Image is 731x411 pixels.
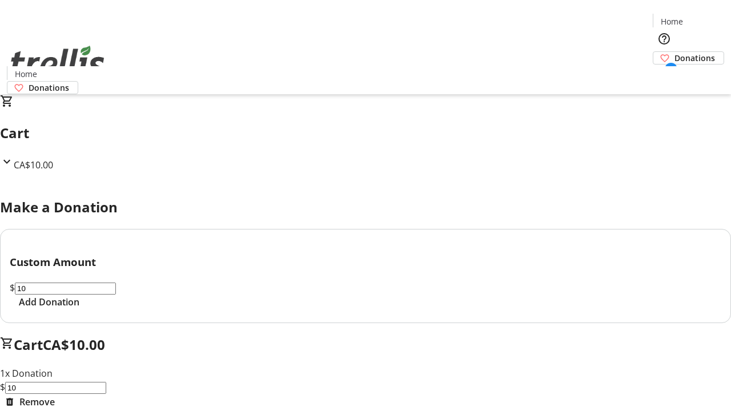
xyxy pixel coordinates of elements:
span: Donations [674,52,715,64]
img: Orient E2E Organization bW73qfA9ru's Logo [7,33,109,90]
span: CA$10.00 [43,335,105,354]
button: Cart [653,65,676,87]
span: Home [661,15,683,27]
span: Add Donation [19,295,79,309]
a: Donations [653,51,724,65]
a: Home [7,68,44,80]
input: Donation Amount [15,283,116,295]
a: Home [653,15,690,27]
button: Add Donation [10,295,89,309]
h3: Custom Amount [10,254,721,270]
button: Help [653,27,676,50]
a: Donations [7,81,78,94]
span: $ [10,281,15,294]
span: Remove [19,395,55,409]
span: CA$10.00 [14,159,53,171]
span: Home [15,68,37,80]
span: Donations [29,82,69,94]
input: Donation Amount [5,382,106,394]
